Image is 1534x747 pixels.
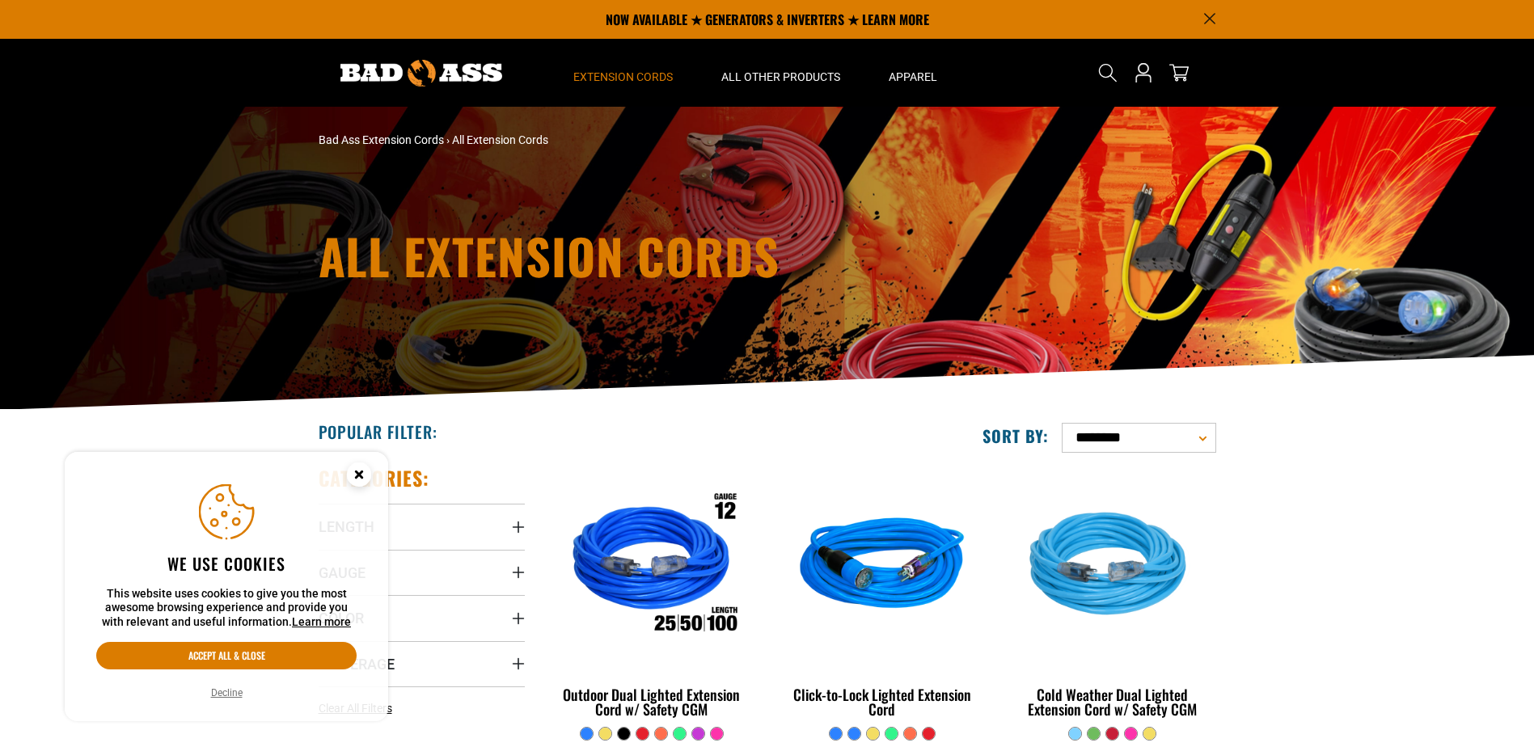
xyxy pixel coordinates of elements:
[96,587,357,630] p: This website uses cookies to give you the most awesome browsing experience and provide you with r...
[779,466,985,726] a: blue Click-to-Lock Lighted Extension Cord
[319,231,909,280] h1: All Extension Cords
[573,70,673,84] span: Extension Cords
[1009,687,1215,716] div: Cold Weather Dual Lighted Extension Cord w/ Safety CGM
[697,39,864,107] summary: All Other Products
[549,687,755,716] div: Outdoor Dual Lighted Extension Cord w/ Safety CGM
[292,615,351,628] a: Learn more
[319,641,525,686] summary: Amperage
[889,70,937,84] span: Apparel
[319,132,909,149] nav: breadcrumbs
[319,595,525,640] summary: Color
[206,685,247,701] button: Decline
[319,421,437,442] h2: Popular Filter:
[319,504,525,549] summary: Length
[452,133,548,146] span: All Extension Cords
[864,39,961,107] summary: Apparel
[65,452,388,722] aside: Cookie Consent
[1009,466,1215,726] a: Light Blue Cold Weather Dual Lighted Extension Cord w/ Safety CGM
[319,550,525,595] summary: Gauge
[779,687,985,716] div: Click-to-Lock Lighted Extension Cord
[1095,60,1121,86] summary: Search
[340,60,502,87] img: Bad Ass Extension Cords
[550,474,754,660] img: Outdoor Dual Lighted Extension Cord w/ Safety CGM
[549,466,755,726] a: Outdoor Dual Lighted Extension Cord w/ Safety CGM Outdoor Dual Lighted Extension Cord w/ Safety CGM
[983,425,1049,446] label: Sort by:
[721,70,840,84] span: All Other Products
[1011,474,1215,660] img: Light Blue
[319,133,444,146] a: Bad Ass Extension Cords
[96,553,357,574] h2: We use cookies
[96,642,357,669] button: Accept all & close
[780,474,984,660] img: blue
[446,133,450,146] span: ›
[549,39,697,107] summary: Extension Cords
